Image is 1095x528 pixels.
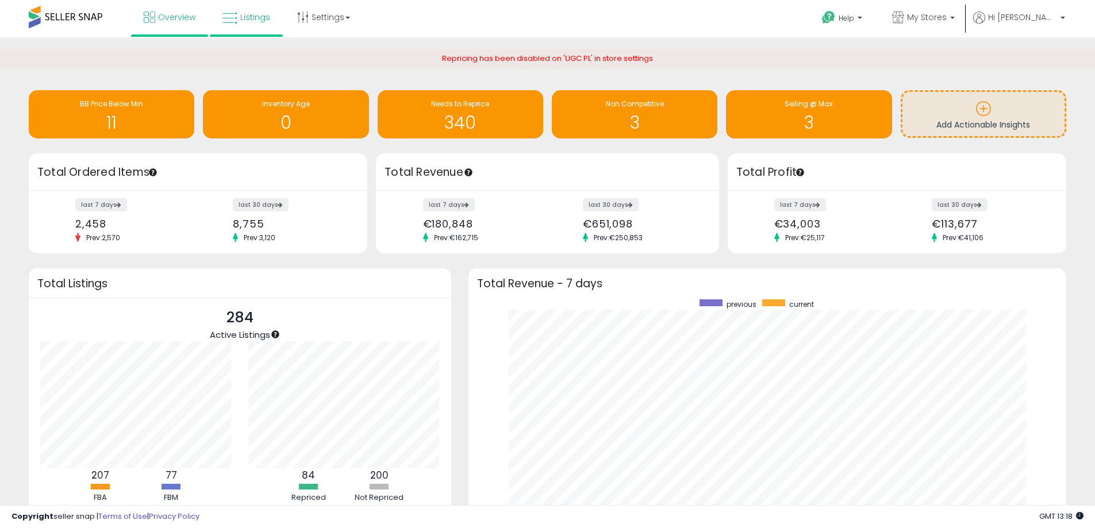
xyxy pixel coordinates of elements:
span: BB Price Below Min [80,99,143,109]
h3: Total Profit [736,164,1058,180]
div: 2,458 [75,218,190,230]
label: last 7 days [75,198,127,211]
span: previous [727,299,756,309]
a: Privacy Policy [149,511,199,522]
label: last 30 days [233,198,289,211]
span: My Stores [907,11,947,23]
div: Repriced [274,492,343,503]
strong: Copyright [11,511,53,522]
span: Prev: €25,117 [779,233,831,242]
a: Help [813,2,874,37]
span: Prev: €162,715 [428,233,484,242]
span: Hi [PERSON_NAME] [988,11,1057,23]
a: Needs to Reprice 340 [378,90,543,138]
h1: 0 [209,113,363,132]
h3: Total Listings [37,279,443,288]
a: Terms of Use [98,511,147,522]
span: Listings [240,11,270,23]
div: Tooltip anchor [270,329,281,340]
b: 200 [370,468,389,482]
label: last 30 days [932,198,988,211]
div: Tooltip anchor [795,167,805,178]
span: Prev: €41,106 [937,233,989,242]
div: seller snap | | [11,511,199,522]
b: 207 [91,468,109,482]
span: Inventory Age [262,99,310,109]
a: BB Price Below Min 11 [29,90,194,138]
h1: 3 [558,113,712,132]
a: Add Actionable Insights [902,92,1065,136]
b: 77 [166,468,177,482]
b: 84 [302,468,315,482]
span: Prev: 2,570 [80,233,126,242]
div: Tooltip anchor [463,167,474,178]
div: Tooltip anchor [148,167,158,178]
a: Non Competitive 3 [552,90,717,138]
div: Not Repriced [345,492,414,503]
div: €180,848 [423,218,539,230]
h3: Total Revenue - 7 days [477,279,1058,288]
span: Prev: €250,853 [588,233,648,242]
a: Selling @ Max 3 [726,90,892,138]
i: Get Help [821,10,836,25]
span: 2025-08-17 13:18 GMT [1039,511,1084,522]
h3: Total Ordered Items [37,164,359,180]
div: 8,755 [233,218,347,230]
div: FBA [66,492,135,503]
span: Add Actionable Insights [936,119,1030,130]
span: Selling @ Max [785,99,833,109]
span: Repricing has been disabled on 'UGC PL' in store settings [442,53,653,64]
span: Active Listings [210,329,270,341]
a: Inventory Age 0 [203,90,368,138]
h1: 11 [34,113,189,132]
div: €113,677 [932,218,1046,230]
h1: 340 [383,113,537,132]
h3: Total Revenue [385,164,710,180]
span: Non Competitive [606,99,664,109]
label: last 30 days [583,198,639,211]
a: Hi [PERSON_NAME] [973,11,1065,37]
span: Help [839,13,854,23]
p: 284 [210,307,270,329]
label: last 7 days [423,198,475,211]
span: Overview [158,11,195,23]
span: Prev: 3,120 [238,233,281,242]
div: €651,098 [583,218,699,230]
h1: 3 [732,113,886,132]
label: last 7 days [774,198,826,211]
span: Needs to Reprice [431,99,489,109]
span: current [789,299,814,309]
div: FBM [137,492,206,503]
div: €34,003 [774,218,889,230]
